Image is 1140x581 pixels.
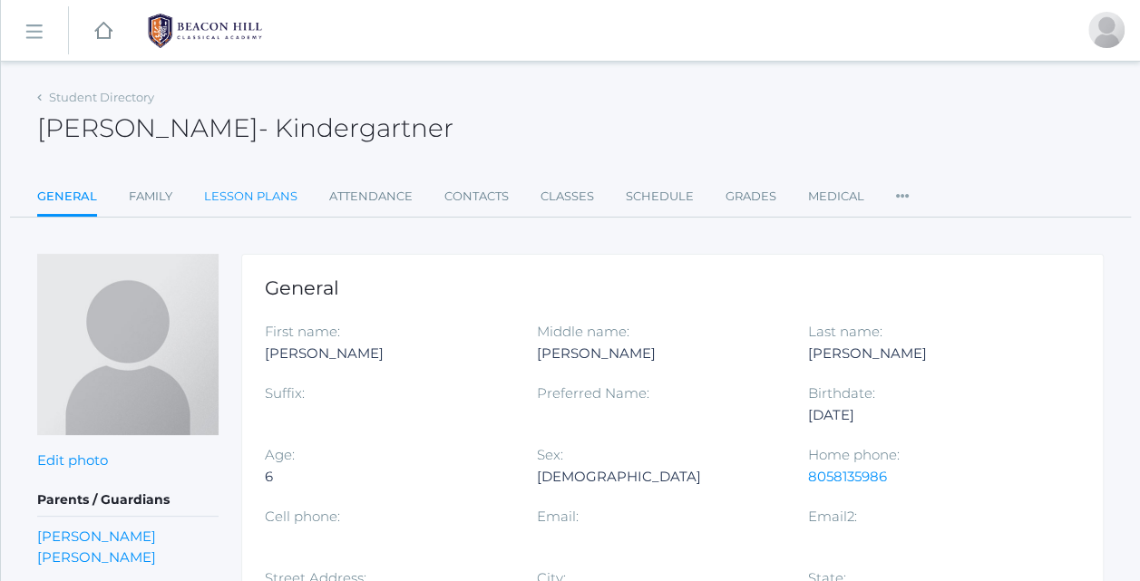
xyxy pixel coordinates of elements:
[258,112,453,143] span: - Kindergartner
[37,179,97,218] a: General
[536,323,628,340] label: Middle name:
[808,404,1052,426] div: [DATE]
[626,179,694,215] a: Schedule
[536,384,648,402] label: Preferred Name:
[329,179,413,215] a: Attendance
[204,179,297,215] a: Lesson Plans
[726,179,776,215] a: Grades
[265,466,509,488] div: 6
[808,446,900,463] label: Home phone:
[808,468,887,485] a: 8058135986
[37,526,156,547] a: [PERSON_NAME]
[129,179,172,215] a: Family
[37,451,108,469] a: Edit photo
[265,343,509,364] div: [PERSON_NAME]
[265,446,295,463] label: Age:
[265,323,340,340] label: First name:
[49,90,154,104] a: Student Directory
[808,384,875,402] label: Birthdate:
[265,384,305,402] label: Suffix:
[536,343,780,364] div: [PERSON_NAME]
[37,485,219,516] h5: Parents / Guardians
[1088,12,1125,48] div: Ashley Scrudato
[808,179,864,215] a: Medical
[265,508,340,525] label: Cell phone:
[265,277,1080,298] h1: General
[541,179,594,215] a: Classes
[808,323,882,340] label: Last name:
[37,254,219,435] img: Vincent Scrudato
[444,179,509,215] a: Contacts
[37,547,156,567] a: [PERSON_NAME]
[808,343,1052,364] div: [PERSON_NAME]
[37,114,453,142] h2: [PERSON_NAME]
[536,446,562,463] label: Sex:
[808,508,857,525] label: Email2:
[536,466,780,488] div: [DEMOGRAPHIC_DATA]
[137,8,273,53] img: 1_BHCALogos-05.png
[536,508,578,525] label: Email:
